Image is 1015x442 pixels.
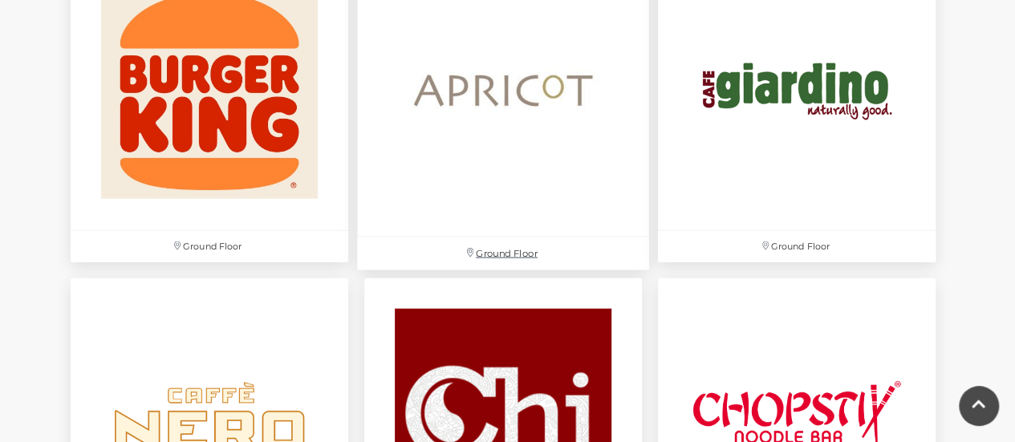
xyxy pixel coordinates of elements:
p: Ground Floor [71,231,348,262]
p: Ground Floor [357,237,649,270]
p: Ground Floor [658,231,936,262]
